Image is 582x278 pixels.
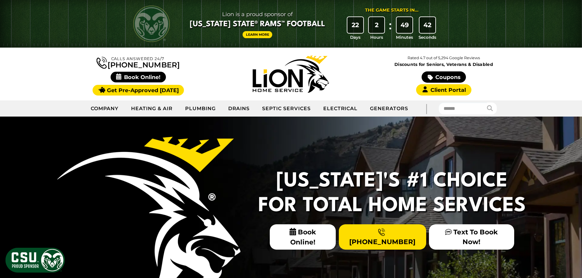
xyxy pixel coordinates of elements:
[93,85,184,96] a: Get Pre-Approved [DATE]
[364,101,414,116] a: Generators
[253,56,329,93] img: Lion Home Service
[85,101,125,116] a: Company
[414,100,439,117] div: |
[339,224,426,249] a: [PHONE_NUMBER]
[111,72,166,82] span: Book Online!
[365,7,419,14] div: The Game Starts in...
[416,84,471,96] a: Client Portal
[419,34,436,40] span: Seconds
[5,247,66,273] img: CSU Sponsor Badge
[97,56,180,69] a: [PHONE_NUMBER]
[243,31,273,38] a: Learn More
[369,62,519,67] span: Discounts for Seniors, Veterans & Disabled
[125,101,179,116] a: Heating & Air
[254,169,529,218] h2: [US_STATE]'s #1 Choice For Total Home Services
[133,5,170,42] img: CSU Rams logo
[256,101,317,116] a: Septic Services
[397,17,412,33] div: 49
[387,17,393,41] div: :
[370,34,383,40] span: Hours
[317,101,364,116] a: Electrical
[369,17,385,33] div: 2
[367,55,520,61] p: Rated 4.7 out of 5,294 Google Reviews
[179,101,222,116] a: Plumbing
[350,34,361,40] span: Days
[190,19,325,30] span: [US_STATE] State® Rams™ Football
[270,224,336,250] span: Book Online!
[222,101,256,116] a: Drains
[419,17,435,33] div: 42
[429,224,514,249] a: Text To Book Now!
[190,9,325,19] span: Lion is a proud sponsor of
[347,17,363,33] div: 22
[396,34,413,40] span: Minutes
[422,71,466,83] a: Coupons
